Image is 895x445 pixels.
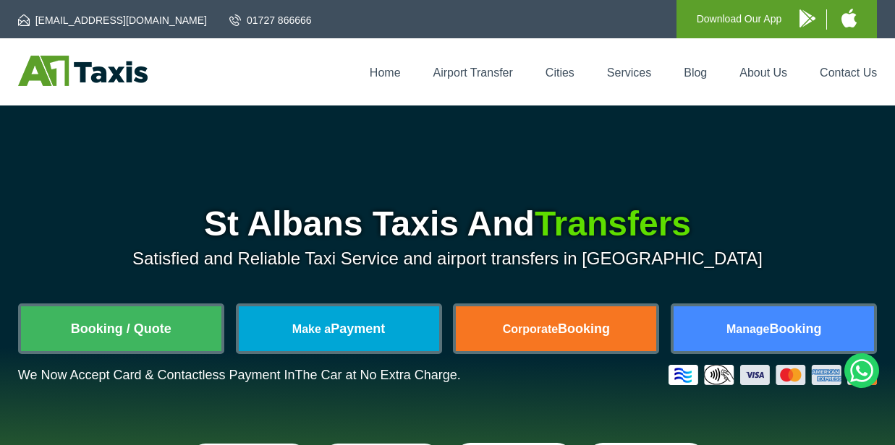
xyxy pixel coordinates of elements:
img: A1 Taxis iPhone App [841,9,857,27]
a: Home [370,66,401,79]
a: ManageBooking [674,306,874,351]
a: Cities [546,66,574,79]
img: Credit And Debit Cards [669,365,877,385]
a: CorporateBooking [456,306,656,351]
img: A1 Taxis Android App [799,9,815,27]
span: Make a [292,323,331,335]
span: The Car at No Extra Charge. [295,368,461,382]
a: Make aPayment [239,306,439,351]
h1: St Albans Taxis And [18,207,878,241]
span: Manage [726,323,770,335]
p: Satisfied and Reliable Taxi Service and airport transfers in [GEOGRAPHIC_DATA] [18,249,878,269]
span: Corporate [503,323,558,335]
a: Contact Us [820,66,877,79]
a: About Us [739,66,787,79]
a: 01727 866666 [229,13,312,27]
p: We Now Accept Card & Contactless Payment In [18,368,461,383]
a: Services [607,66,651,79]
a: Blog [684,66,707,79]
img: A1 Taxis St Albans LTD [18,56,148,86]
a: Booking / Quote [21,306,221,351]
span: Transfers [535,204,691,243]
a: [EMAIL_ADDRESS][DOMAIN_NAME] [18,13,207,27]
p: Download Our App [697,10,782,28]
a: Airport Transfer [433,66,513,79]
